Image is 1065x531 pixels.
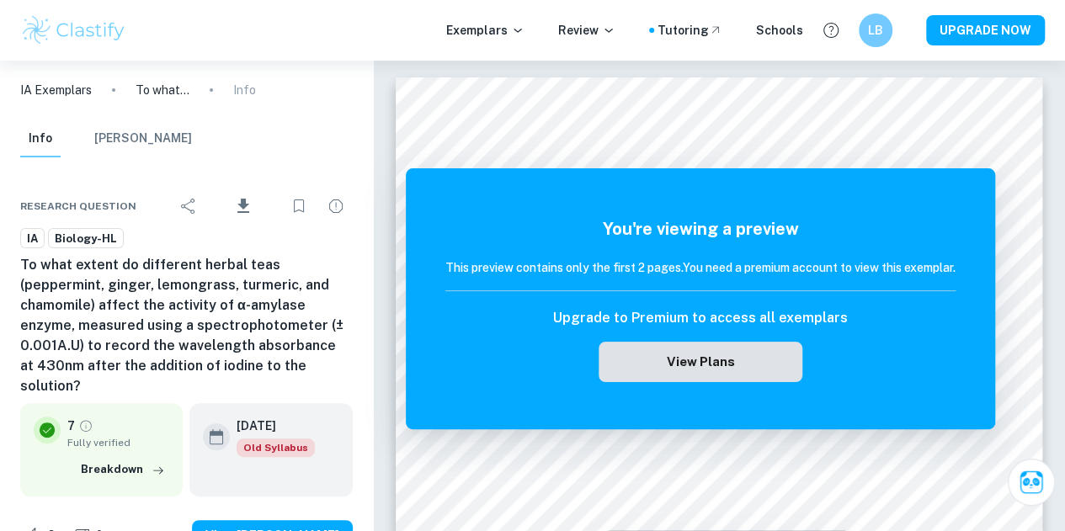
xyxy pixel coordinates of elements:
[237,438,315,457] span: Old Syllabus
[172,189,205,223] div: Share
[817,16,845,45] button: Help and Feedback
[558,21,615,40] p: Review
[445,258,956,277] h6: This preview contains only the first 2 pages. You need a premium account to view this exemplar.
[20,199,136,214] span: Research question
[237,417,301,435] h6: [DATE]
[20,13,127,47] img: Clastify logo
[20,228,45,249] a: IA
[282,189,316,223] div: Bookmark
[20,255,353,396] h6: To what extent do different herbal teas (peppermint, ginger, lemongrass, turmeric, and chamomile)...
[136,81,189,99] p: To what extent do different herbal teas (peppermint, ginger, lemongrass, turmeric, and chamomile)...
[446,21,525,40] p: Exemplars
[926,15,1045,45] button: UPGRADE NOW
[20,120,61,157] button: Info
[599,342,802,382] button: View Plans
[233,81,256,99] p: Info
[319,189,353,223] div: Report issue
[756,21,803,40] a: Schools
[49,231,123,247] span: Biology-HL
[445,216,956,242] h5: You're viewing a preview
[553,308,848,328] h6: Upgrade to Premium to access all exemplars
[237,438,315,457] div: Starting from the May 2025 session, the Biology IA requirements have changed. It's OK to refer to...
[21,231,44,247] span: IA
[77,457,169,482] button: Breakdown
[209,184,279,228] div: Download
[20,81,92,99] a: IA Exemplars
[1008,459,1055,506] button: Ask Clai
[94,120,192,157] button: [PERSON_NAME]
[866,21,886,40] h6: LB
[48,228,124,249] a: Biology-HL
[78,418,93,433] a: Grade fully verified
[859,13,892,47] button: LB
[67,417,75,435] p: 7
[658,21,722,40] a: Tutoring
[67,435,169,450] span: Fully verified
